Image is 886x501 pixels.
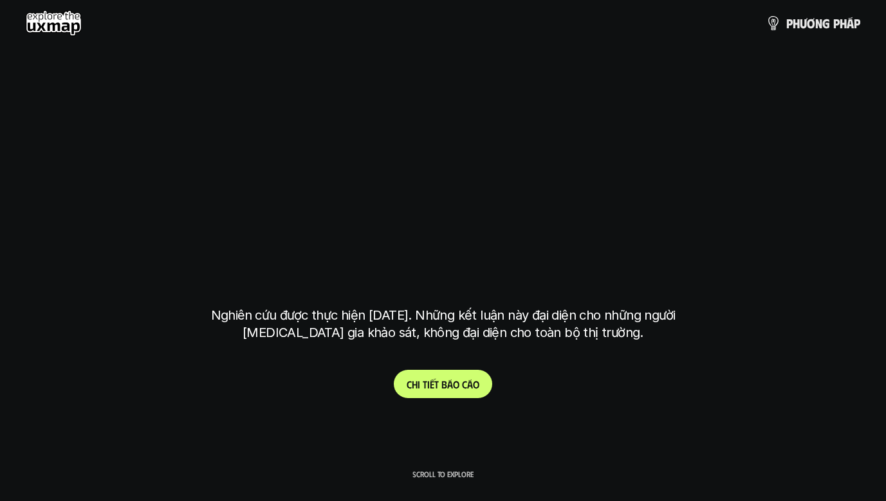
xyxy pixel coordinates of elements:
span: t [423,378,427,390]
a: phươngpháp [766,10,860,36]
span: o [453,378,459,390]
span: C [407,378,412,390]
span: ư [800,16,807,30]
span: p [854,16,860,30]
span: i [427,378,430,390]
span: ế [430,378,434,390]
span: g [822,16,830,30]
span: h [793,16,800,30]
span: h [412,378,418,390]
p: Nghiên cứu được thực hiện [DATE]. Những kết luận này đại diện cho những người [MEDICAL_DATA] gia ... [202,307,685,342]
span: á [467,378,473,390]
span: o [473,378,479,390]
span: h [840,16,847,30]
span: i [418,378,420,390]
span: b [441,378,447,390]
span: n [815,16,822,30]
h1: tại [GEOGRAPHIC_DATA] [214,224,672,278]
span: p [833,16,840,30]
p: Scroll to explore [412,469,474,478]
span: c [462,378,467,390]
span: á [447,378,453,390]
span: p [786,16,793,30]
span: t [434,378,439,390]
span: ơ [807,16,815,30]
a: Chitiếtbáocáo [394,370,492,398]
h1: phạm vi công việc của [208,123,678,177]
h6: Kết quả nghiên cứu [399,91,497,106]
span: á [847,16,854,30]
